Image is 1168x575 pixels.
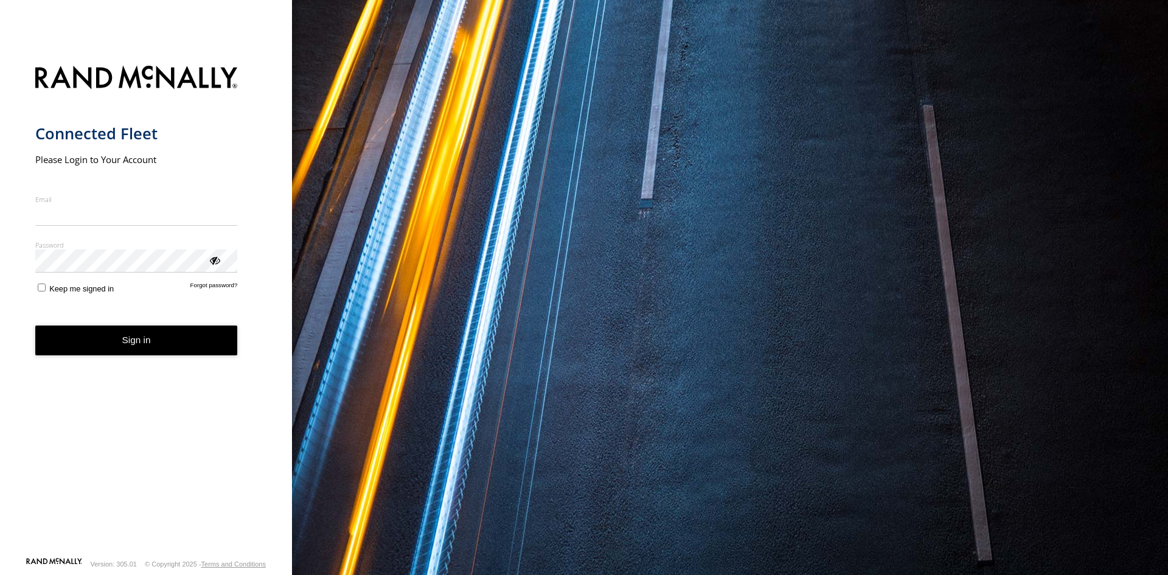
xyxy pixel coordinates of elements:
h2: Please Login to Your Account [35,153,238,166]
div: © Copyright 2025 - [145,560,266,568]
label: Email [35,195,238,204]
a: Forgot password? [190,282,238,293]
label: Password [35,240,238,249]
a: Visit our Website [26,558,82,570]
div: Version: 305.01 [91,560,137,568]
a: Terms and Conditions [201,560,266,568]
div: ViewPassword [208,254,220,266]
form: main [35,58,257,557]
span: Keep me signed in [49,284,114,293]
input: Keep me signed in [38,284,46,291]
h1: Connected Fleet [35,124,238,144]
button: Sign in [35,326,238,355]
img: Rand McNally [35,63,238,94]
